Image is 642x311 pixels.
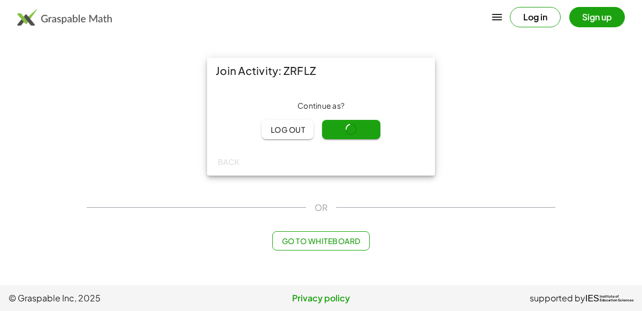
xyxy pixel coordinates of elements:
span: © Graspable Inc, 2025 [9,292,217,305]
span: supported by [530,292,585,305]
button: Log in [510,7,561,27]
a: Privacy policy [217,292,425,305]
div: Join Activity: ZRFLZ [207,58,435,84]
button: Sign up [569,7,625,27]
span: IES [585,293,599,304]
span: Go to Whiteboard [281,236,360,246]
button: Log out [262,120,314,139]
span: Institute of Education Sciences [600,295,633,302]
a: IESInstitute ofEducation Sciences [585,292,633,305]
div: Continue as ? [216,101,426,111]
button: Go to Whiteboard [272,231,369,251]
span: Log out [270,125,305,134]
span: OR [315,201,327,214]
